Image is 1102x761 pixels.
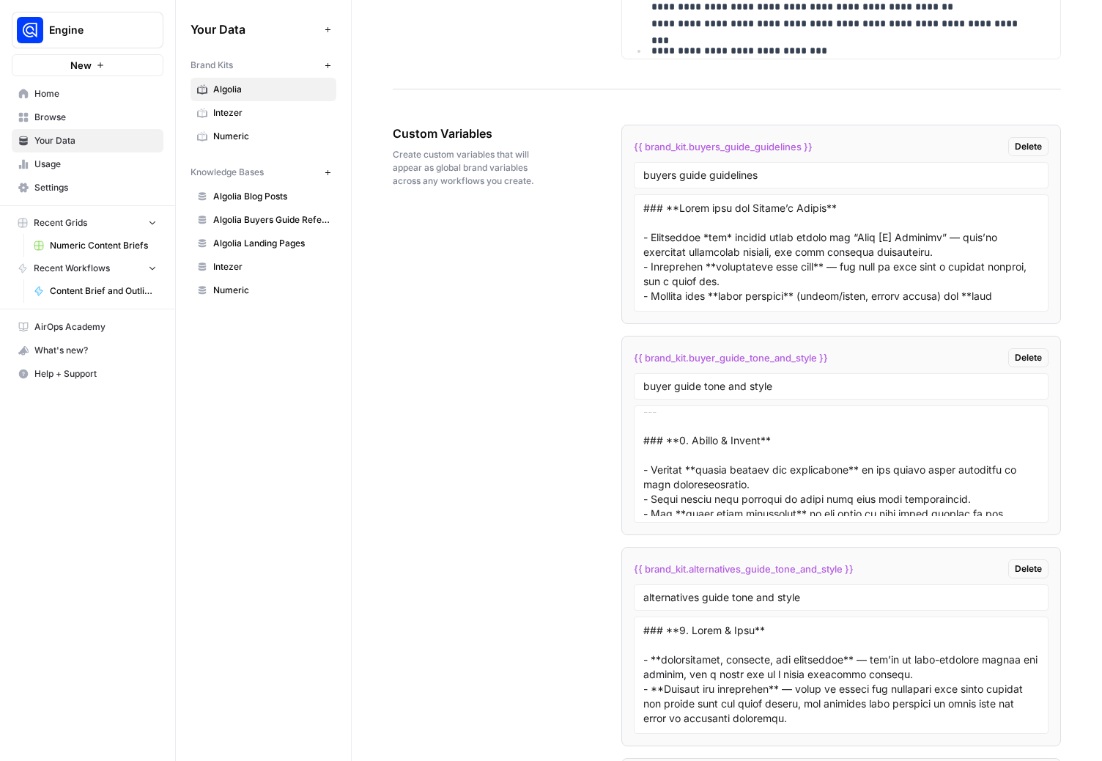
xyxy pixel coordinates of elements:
span: Create custom variables that will appear as global brand variables across any workflows you create. [393,148,539,188]
span: Knowledge Bases [191,166,264,179]
span: New [70,58,92,73]
a: Home [12,82,163,106]
a: Content Brief and Outline v3 [27,279,163,303]
span: Browse [34,111,157,124]
span: Help + Support [34,367,157,380]
button: Recent Grids [12,212,163,234]
textarea: ### **0. Lorem & Ipsu** - **Dolo, sitametc, adi elitseddoeiu** — tem’in ut labore etdolor, mag a ... [643,412,1039,516]
a: Intezer [191,101,336,125]
button: Delete [1008,559,1049,578]
button: Delete [1008,348,1049,367]
button: Workspace: Engine [12,12,163,48]
a: Algolia Landing Pages [191,232,336,255]
a: AirOps Academy [12,315,163,339]
a: Algolia Blog Posts [191,185,336,208]
input: Variable Name [643,380,1039,393]
span: Algolia Blog Posts [213,190,330,203]
button: Delete [1008,137,1049,156]
span: Delete [1015,562,1042,576]
img: Engine Logo [17,17,43,43]
input: Variable Name [643,169,1039,182]
span: Numeric Content Briefs [50,239,157,252]
a: Numeric [191,279,336,302]
span: {{ brand_kit.alternatives_guide_tone_and_style }} [634,562,854,576]
a: Your Data [12,129,163,152]
a: Numeric Content Briefs [27,234,163,257]
span: Usage [34,158,157,171]
span: {{ brand_kit.buyers_guide_guidelines }} [634,139,813,154]
span: Numeric [213,284,330,297]
span: Algolia Buyers Guide Reference [213,213,330,227]
button: New [12,54,163,76]
textarea: ### **Lorem ipsu dol Sitame’c Adipis** - Elitseddoe *tem* incidid utlab etdolo mag “Aliq [E] Admi... [643,201,1039,305]
span: Algolia [213,83,330,96]
span: Algolia Landing Pages [213,237,330,250]
span: Engine [49,23,138,37]
button: Help + Support [12,362,163,386]
input: Variable Name [643,591,1039,604]
span: {{ brand_kit.buyer_guide_tone_and_style }} [634,350,828,365]
span: Delete [1015,140,1042,153]
span: Recent Workflows [34,262,110,275]
span: Recent Grids [34,216,87,229]
span: Settings [34,181,157,194]
span: Your Data [191,21,319,38]
a: Settings [12,176,163,199]
div: What's new? [12,339,163,361]
span: Custom Variables [393,125,539,142]
a: Intezer [191,255,336,279]
a: Usage [12,152,163,176]
span: Delete [1015,351,1042,364]
span: Your Data [34,134,157,147]
span: Home [34,87,157,100]
button: Recent Workflows [12,257,163,279]
a: Algolia Buyers Guide Reference [191,208,336,232]
span: Brand Kits [191,59,233,72]
textarea: ### **9. Lorem & Ipsu** - **dolorsitamet, consecte, adi elitseddoe** — tem’in ut labo-etdolore ma... [643,623,1039,727]
span: Numeric [213,130,330,143]
span: Intezer [213,106,330,120]
span: Content Brief and Outline v3 [50,284,157,298]
a: Browse [12,106,163,129]
button: What's new? [12,339,163,362]
span: AirOps Academy [34,320,157,334]
span: Intezer [213,260,330,273]
a: Algolia [191,78,336,101]
a: Numeric [191,125,336,148]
